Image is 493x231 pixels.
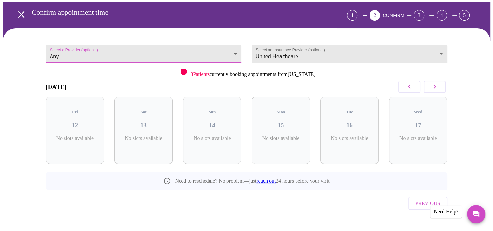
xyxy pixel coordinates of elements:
span: Previous [415,199,440,208]
h5: Wed [394,109,442,115]
h3: 13 [120,122,167,129]
h3: Confirm appointment time [32,8,311,17]
p: No slots available [326,135,373,141]
h5: Fri [51,109,99,115]
h5: Mon [257,109,305,115]
h5: Sun [188,109,236,115]
a: reach out [256,178,276,184]
button: Previous [408,197,447,210]
h3: 17 [394,122,442,129]
div: Need Help? [430,206,462,218]
p: No slots available [120,135,167,141]
p: No slots available [188,135,236,141]
button: open drawer [12,5,31,24]
p: currently booking appointments from [US_STATE] [190,71,315,77]
h3: 15 [257,122,305,129]
div: United Healthcare [252,45,447,63]
h5: Sat [120,109,167,115]
div: Any [46,45,241,63]
p: No slots available [394,135,442,141]
div: 5 [459,10,470,21]
h3: 16 [326,122,373,129]
span: 3 Patients [190,71,210,77]
h3: 14 [188,122,236,129]
span: CONFIRM [383,13,404,18]
button: Messages [467,205,485,223]
div: 2 [370,10,380,21]
p: No slots available [257,135,305,141]
p: No slots available [51,135,99,141]
div: 4 [437,10,447,21]
h3: [DATE] [46,84,66,91]
h5: Tue [326,109,373,115]
h3: 12 [51,122,99,129]
div: 3 [414,10,424,21]
div: 1 [347,10,357,21]
p: Need to reschedule? No problem—just 24 hours before your visit [175,178,329,184]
